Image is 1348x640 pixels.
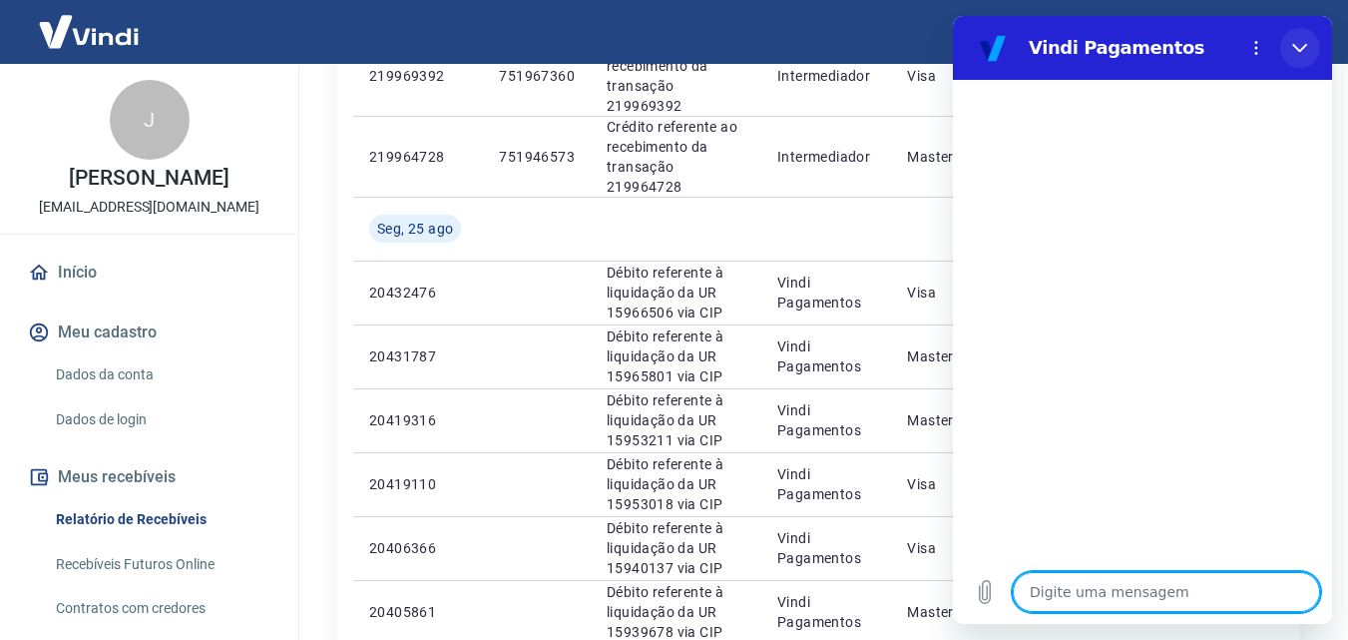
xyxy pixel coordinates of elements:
[369,410,467,430] p: 20419316
[907,283,985,303] p: Visa
[777,336,875,376] p: Vindi Pagamentos
[499,66,575,86] p: 751967360
[907,66,985,86] p: Visa
[607,390,745,450] p: Débito referente à liquidação da UR 15953211 via CIP
[369,147,467,167] p: 219964728
[607,518,745,578] p: Débito referente à liquidação da UR 15940137 via CIP
[377,219,453,239] span: Seg, 25 ago
[907,602,985,622] p: Mastercard
[953,16,1332,624] iframe: Janela de mensagens
[48,354,274,395] a: Dados da conta
[777,66,875,86] p: Intermediador
[907,538,985,558] p: Visa
[24,455,274,499] button: Meus recebíveis
[69,168,228,189] p: [PERSON_NAME]
[39,197,259,218] p: [EMAIL_ADDRESS][DOMAIN_NAME]
[369,346,467,366] p: 20431787
[907,474,985,494] p: Visa
[907,346,985,366] p: Mastercard
[1252,14,1324,51] button: Sair
[607,36,745,116] p: Crédito referente ao recebimento da transação 219969392
[607,117,745,197] p: Crédito referente ao recebimento da transação 219964728
[607,326,745,386] p: Débito referente à liquidação da UR 15965801 via CIP
[777,400,875,440] p: Vindi Pagamentos
[48,544,274,585] a: Recebíveis Futuros Online
[907,410,985,430] p: Mastercard
[369,283,467,303] p: 20432476
[24,311,274,354] button: Meu cadastro
[110,80,190,160] div: J
[607,263,745,322] p: Débito referente à liquidação da UR 15966506 via CIP
[369,474,467,494] p: 20419110
[499,147,575,167] p: 751946573
[777,528,875,568] p: Vindi Pagamentos
[777,147,875,167] p: Intermediador
[48,588,274,629] a: Contratos com credores
[48,499,274,540] a: Relatório de Recebíveis
[369,66,467,86] p: 219969392
[24,1,154,62] img: Vindi
[24,251,274,295] a: Início
[777,592,875,632] p: Vindi Pagamentos
[48,399,274,440] a: Dados de login
[369,602,467,622] p: 20405861
[777,273,875,313] p: Vindi Pagamentos
[369,538,467,558] p: 20406366
[607,454,745,514] p: Débito referente à liquidação da UR 15953018 via CIP
[777,464,875,504] p: Vindi Pagamentos
[907,147,985,167] p: Mastercard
